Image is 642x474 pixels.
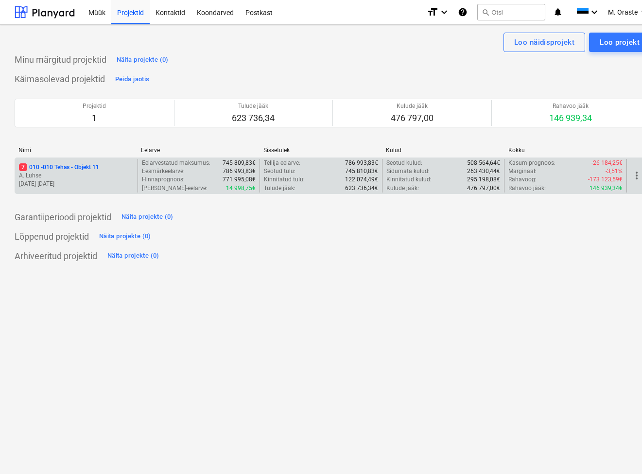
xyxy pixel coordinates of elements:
[549,112,592,124] p: 146 939,34
[232,102,275,110] p: Tulude jääk
[508,147,623,154] div: Kokku
[105,248,162,264] button: Näita projekte (0)
[19,180,134,188] p: [DATE] - [DATE]
[458,6,468,18] i: Abikeskus
[386,184,419,193] p: Kulude jääk :
[19,163,99,172] p: 010 - 010 Tehas - Objekt 11
[590,184,623,193] p: 146 939,34€
[391,102,434,110] p: Kulude jääk
[97,229,154,245] button: Näita projekte (0)
[386,147,501,154] div: Kulud
[223,176,256,184] p: 771 995,08€
[115,74,149,85] div: Peida jaotis
[223,167,256,176] p: 786 993,83€
[391,112,434,124] p: 476 797,00
[19,172,134,180] p: A. Luhse
[117,54,169,66] div: Näita projekte (0)
[589,6,600,18] i: keyboard_arrow_down
[467,184,500,193] p: 476 797,00€
[549,102,592,110] p: Rahavoo jääk
[345,184,378,193] p: 623 736,34€
[503,33,585,52] button: Loo näidisprojekt
[18,147,133,154] div: Nimi
[600,36,640,49] div: Loo projekt
[83,112,106,124] p: 1
[553,6,563,18] i: notifications
[264,159,300,167] p: Tellija eelarve :
[15,211,111,223] p: Garantiiperioodi projektid
[386,159,422,167] p: Seotud kulud :
[467,167,500,176] p: 263 430,44€
[142,159,210,167] p: Eelarvestatud maksumus :
[226,184,256,193] p: 14 998,75€
[508,159,555,167] p: Kasumiprognoos :
[107,250,159,262] div: Näita projekte (0)
[19,163,27,171] span: 7
[386,176,432,184] p: Kinnitatud kulud :
[508,184,546,193] p: Rahavoo jääk :
[114,52,171,68] button: Näita projekte (0)
[83,102,106,110] p: Projektid
[113,71,152,87] button: Peida jaotis
[591,159,623,167] p: -26 184,25€
[264,184,295,193] p: Tulude jääk :
[477,4,545,20] button: Otsi
[142,176,185,184] p: Hinnaprognoos :
[427,6,438,18] i: format_size
[15,250,97,262] p: Arhiveeritud projektid
[121,211,174,223] div: Näita projekte (0)
[264,176,305,184] p: Kinnitatud tulu :
[508,167,537,176] p: Marginaal :
[119,210,176,225] button: Näita projekte (0)
[588,176,623,184] p: -173 123,59€
[141,147,256,154] div: Eelarve
[508,176,537,184] p: Rahavoog :
[467,159,500,167] p: 508 564,64€
[482,8,489,16] span: search
[142,167,185,176] p: Eesmärkeelarve :
[345,176,378,184] p: 122 074,49€
[608,8,638,16] span: M. Oraste
[438,6,450,18] i: keyboard_arrow_down
[263,147,378,154] div: Sissetulek
[15,54,106,66] p: Minu märgitud projektid
[386,167,430,176] p: Sidumata kulud :
[514,36,574,49] div: Loo näidisprojekt
[99,231,151,242] div: Näita projekte (0)
[142,184,208,193] p: [PERSON_NAME]-eelarve :
[467,176,500,184] p: 295 198,08€
[15,73,105,85] p: Käimasolevad projektid
[223,159,256,167] p: 745 809,83€
[606,167,623,176] p: -3,51%
[345,159,378,167] p: 786 993,83€
[232,112,275,124] p: 623 736,34
[19,163,134,188] div: 7010 -010 Tehas - Objekt 11A. Luhse[DATE]-[DATE]
[345,167,378,176] p: 745 810,83€
[15,231,89,243] p: Lõppenud projektid
[264,167,295,176] p: Seotud tulu :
